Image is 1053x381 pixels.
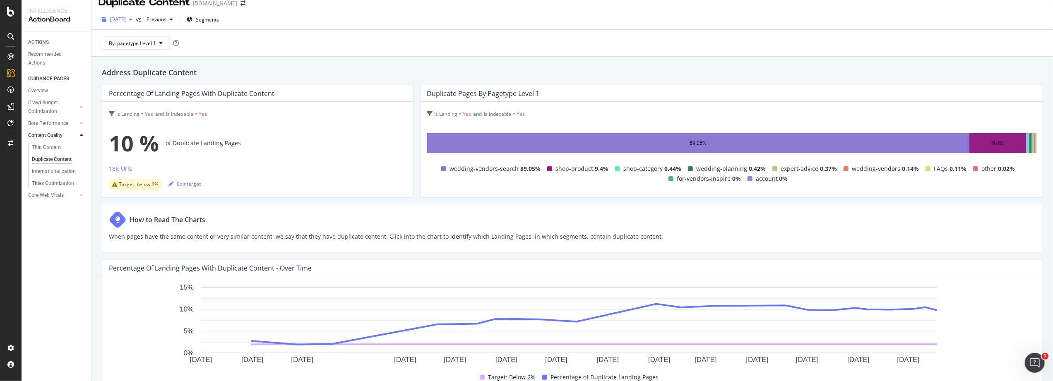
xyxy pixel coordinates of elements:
[119,182,159,187] span: Target: below 2%
[474,110,482,117] span: and
[28,191,77,200] a: Core Web Vitals
[130,215,205,225] div: How to Read The Charts
[109,89,274,98] div: Percentage of Landing Pages with Duplicate Content
[145,110,153,117] span: Yes
[28,98,77,116] a: Crawl Budget Optimization
[28,50,78,67] div: Recommended Actions
[796,356,818,364] text: [DATE]
[291,356,313,364] text: [DATE]
[517,110,525,117] span: Yes
[555,164,593,174] span: shop-product
[677,174,731,184] span: for-vendors-inspire
[950,164,966,174] span: 0.11%
[109,179,162,190] div: warning label
[109,165,132,173] div: 18K Urls
[155,110,164,117] span: and
[180,306,194,314] text: 10%
[981,164,996,174] span: other
[394,356,416,364] text: [DATE]
[495,356,518,364] text: [DATE]
[664,164,681,174] span: 0.44%
[32,143,61,152] div: Thin Content
[183,328,194,335] text: 5%
[28,38,49,47] div: ACTIONS
[597,356,619,364] text: [DATE]
[32,155,86,164] a: Duplicate Content
[102,67,1043,78] h2: Address Duplicate Content
[450,164,519,174] span: wedding-vendors-search
[756,174,778,184] span: account
[32,143,86,152] a: Thin Content
[109,40,156,47] span: By: pagetype Level 1
[32,167,86,176] a: Internationalization
[109,127,406,160] div: of Duplicate Landing Pages
[545,356,567,364] text: [DATE]
[28,7,85,15] div: Intelligence
[99,13,136,26] button: [DATE]
[852,164,900,174] span: wedding-vendors
[1025,353,1045,373] iframe: Intercom live chat
[459,110,462,117] span: =
[696,164,747,174] span: wedding-planning
[32,179,74,188] div: Titles Optimization
[143,13,176,26] button: Previous
[32,155,72,164] div: Duplicate Content
[484,110,512,117] span: Is Indexable
[28,74,69,83] div: GUIDANCE PAGES
[648,356,671,364] text: [DATE]
[240,0,245,6] div: arrow-right-arrow-left
[623,164,663,174] span: shop-category
[141,110,144,117] span: =
[28,74,86,83] a: GUIDANCE PAGES
[520,164,541,174] span: 89.05%
[28,38,86,47] a: ACTIONS
[28,86,48,95] div: Overview
[28,50,86,67] a: Recommended Actions
[183,350,194,357] text: 0%
[435,110,458,117] span: Is Landing
[196,16,219,23] span: Segments
[28,131,63,140] div: Content Quality
[993,138,1004,148] div: 9.4%
[241,356,264,364] text: [DATE]
[781,164,818,174] span: expert-advice
[746,356,769,364] text: [DATE]
[444,356,466,364] text: [DATE]
[110,16,126,23] span: 2025 Jul. 25th
[897,356,920,364] text: [DATE]
[168,180,201,187] div: Edit target
[998,164,1015,174] span: 0.02%
[749,164,766,174] span: 0.42%
[847,356,870,364] text: [DATE]
[168,177,201,190] button: Edit target
[28,191,64,200] div: Core Web Vitals
[195,110,197,117] span: =
[143,16,166,23] span: Previous
[902,164,919,174] span: 0.14%
[109,127,159,160] span: 10 %
[28,119,68,128] div: Bots Performance
[180,284,194,292] text: 15%
[109,264,312,272] div: Percentage of Landing Pages with Duplicate Content - Over Time
[595,164,608,174] span: 9.4%
[109,164,132,177] button: 18K Urls
[28,98,72,116] div: Crawl Budget Optimization
[109,283,1029,366] svg: A chart.
[183,13,222,26] button: Segments
[109,232,663,242] p: When pages have the same content or very similar content, we say that they have duplicate content...
[690,138,707,148] div: 89.05%
[463,110,471,117] span: Yes
[32,179,86,188] a: Titles Optimization
[28,15,85,24] div: ActionBoard
[427,89,540,98] div: Duplicate Pages by pagetype Level 1
[28,86,86,95] a: Overview
[102,36,170,50] button: By: pagetype Level 1
[190,356,212,364] text: [DATE]
[166,110,193,117] span: Is Indexable
[28,131,77,140] a: Content Quality
[136,15,143,24] span: vs
[116,110,139,117] span: Is Landing
[732,174,741,184] span: 0%
[820,164,837,174] span: 0.37%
